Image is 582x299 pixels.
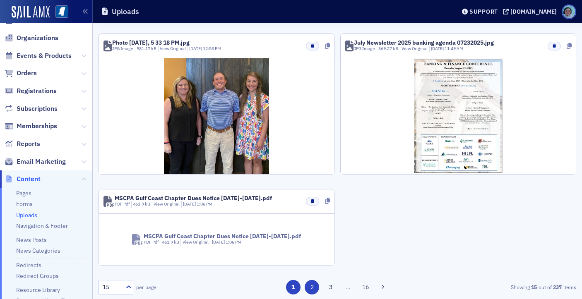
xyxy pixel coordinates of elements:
span: Reports [17,139,40,148]
div: Showing out of items [423,283,576,291]
img: SailAMX [55,5,68,18]
a: Pages [16,189,31,197]
button: 3 [324,280,338,294]
span: 1:06 PM [226,239,241,245]
h1: Uploads [112,7,139,17]
a: Resource Library [16,286,60,294]
a: News Posts [16,236,47,244]
div: [DOMAIN_NAME] [510,8,557,15]
a: Subscriptions [5,104,58,113]
div: July Newsletter 2025 banking agenda 07232025.jpg [354,40,494,45]
div: 461.9 kB [131,201,151,208]
div: JPG Image [112,45,133,52]
a: View Homepage [50,5,68,19]
a: View Original [183,239,209,245]
span: Profile [562,5,576,19]
span: Orders [17,69,37,78]
a: View Original [160,45,186,51]
a: Organizations [5,33,58,43]
a: Uploads [16,211,37,219]
img: SailAMX [12,6,50,19]
a: Orders [5,69,37,78]
button: 1 [286,280,301,294]
span: Registrations [17,86,57,96]
a: News Categories [16,247,60,254]
span: [DATE] [189,45,203,51]
span: [DATE] [431,45,445,51]
a: Email Marketing [5,157,66,166]
a: View Original [402,45,428,51]
div: Photo [DATE], 5 33 18 PM.jpg [112,40,190,45]
span: 1:06 PM [197,201,212,207]
span: Email Marketing [17,157,66,166]
a: Redirect Groups [16,272,59,280]
a: Events & Products [5,51,72,60]
span: … [342,283,354,291]
button: 2 [305,280,319,294]
a: View Original [154,201,180,207]
a: Registrations [5,86,57,96]
a: Redirects [16,261,41,269]
strong: 15 [530,283,539,291]
div: JPG Image [354,45,375,52]
a: Memberships [5,122,57,131]
span: Subscriptions [17,104,58,113]
span: 11:49 AM [445,45,463,51]
span: Content [17,175,41,184]
div: 981.17 kB [135,45,157,52]
div: 369.27 kB [377,45,399,52]
div: PDF Pdf [144,239,159,246]
a: Reports [5,139,40,148]
div: PDF Pdf [115,201,130,208]
label: per page [136,283,156,291]
button: 16 [358,280,373,294]
div: 461.9 kB [160,239,179,246]
a: Navigation & Footer [16,222,68,230]
strong: 237 [552,283,563,291]
span: [DATE] [183,201,197,207]
div: 15 [103,283,121,292]
span: 12:53 PM [203,45,221,51]
div: MSCPA Gulf Coast Chapter Dues Notice [DATE]-[DATE].pdf [115,195,272,201]
button: [DOMAIN_NAME] [503,9,560,14]
span: Events & Products [17,51,72,60]
span: [DATE] [212,239,226,245]
span: Organizations [17,33,58,43]
a: Forms [16,200,33,208]
a: Content [5,175,41,184]
div: MSCPA Gulf Coast Chapter Dues Notice [DATE]-[DATE].pdf [144,233,301,239]
span: Memberships [17,122,57,131]
div: Support [469,8,498,15]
